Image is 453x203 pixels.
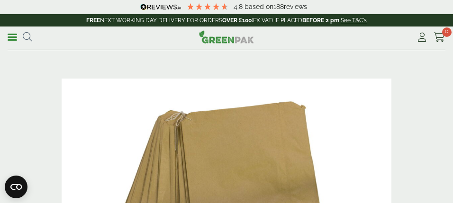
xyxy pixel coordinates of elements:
[186,2,229,11] div: 4.79 Stars
[234,3,245,10] span: 4.8
[222,17,252,24] strong: OVER £100
[5,176,27,198] button: Open CMP widget
[302,17,339,24] strong: BEFORE 2 pm
[284,3,307,10] span: reviews
[273,3,284,10] span: 188
[245,3,273,10] span: Based on
[140,4,181,10] img: REVIEWS.io
[442,27,452,37] span: 0
[434,33,445,42] i: Cart
[434,30,445,44] a: 0
[416,33,428,42] i: My Account
[199,30,254,44] img: GreenPak Supplies
[341,17,367,24] a: See T&C's
[86,17,100,24] strong: FREE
